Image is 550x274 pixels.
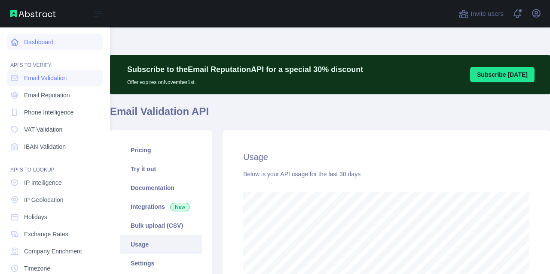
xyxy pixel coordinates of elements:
[7,34,103,50] a: Dashboard
[24,125,62,134] span: VAT Validation
[24,142,66,151] span: IBAN Validation
[120,197,202,216] a: Integrations New
[170,203,190,211] span: New
[7,87,103,103] a: Email Reputation
[7,139,103,154] a: IBAN Validation
[10,10,56,17] img: Abstract API
[120,178,202,197] a: Documentation
[7,244,103,259] a: Company Enrichment
[470,67,535,82] button: Subscribe [DATE]
[7,122,103,137] a: VAT Validation
[7,209,103,225] a: Holidays
[24,213,47,221] span: Holidays
[24,196,64,204] span: IP Geolocation
[24,108,73,117] span: Phone Intelligence
[243,170,529,178] div: Below is your API usage for the last 30 days
[24,230,68,238] span: Exchange Rates
[24,74,67,82] span: Email Validation
[7,105,103,120] a: Phone Intelligence
[7,70,103,86] a: Email Validation
[120,216,202,235] a: Bulk upload (CSV)
[7,175,103,190] a: IP Intelligence
[120,141,202,160] a: Pricing
[127,75,363,86] p: Offer expires on November 1st.
[243,151,529,163] h2: Usage
[457,7,505,21] button: Invite users
[7,226,103,242] a: Exchange Rates
[7,192,103,208] a: IP Geolocation
[24,91,70,99] span: Email Reputation
[120,254,202,273] a: Settings
[7,51,103,69] div: API'S TO VERIFY
[471,9,504,19] span: Invite users
[120,235,202,254] a: Usage
[7,156,103,173] div: API'S TO LOOKUP
[110,105,550,125] h1: Email Validation API
[24,264,50,273] span: Timezone
[120,160,202,178] a: Try it out
[127,63,363,75] p: Subscribe to the Email Reputation API for a special 30 % discount
[24,178,62,187] span: IP Intelligence
[24,247,82,256] span: Company Enrichment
